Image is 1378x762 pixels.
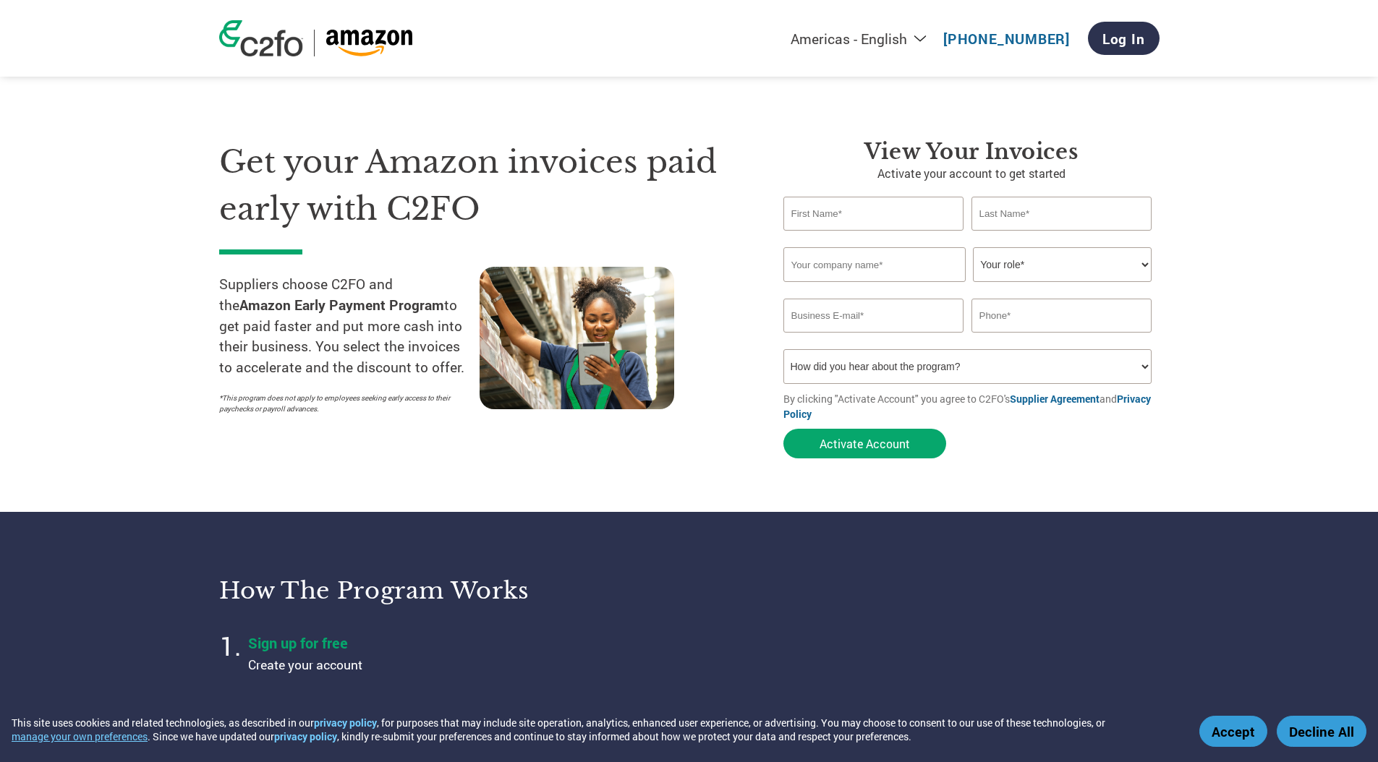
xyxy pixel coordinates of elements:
div: Inavlid Email Address [783,334,964,343]
input: Last Name* [971,197,1152,231]
p: By clicking "Activate Account" you agree to C2FO's and [783,391,1160,421]
a: Privacy Policy [783,392,1151,421]
div: This site uses cookies and related technologies, as described in our , for purposes that may incl... [12,716,1178,743]
div: Invalid last name or last name is too long [971,232,1152,241]
input: Your company name* [783,247,966,282]
a: Supplier Agreement [1010,392,1100,406]
input: First Name* [783,197,964,231]
a: privacy policy [314,716,377,729]
h4: Sign up for free [248,633,610,652]
button: Accept [1199,716,1267,747]
p: Activate your account to get started [783,165,1160,182]
input: Phone* [971,299,1152,333]
select: Title/Role [973,247,1152,282]
button: Decline All [1277,716,1366,747]
img: Amazon [326,30,413,56]
h3: View Your Invoices [783,139,1160,165]
img: supply chain worker [480,267,674,409]
h1: Get your Amazon invoices paid early with C2FO [219,139,740,232]
div: Invalid first name or first name is too long [783,232,964,241]
p: Create your account [248,656,610,675]
p: Suppliers choose C2FO and the to get paid faster and put more cash into their business. You selec... [219,274,480,378]
input: Invalid Email format [783,299,964,333]
img: c2fo logo [219,20,303,56]
div: Inavlid Phone Number [971,334,1152,343]
a: privacy policy [274,729,337,743]
button: Activate Account [783,429,946,458]
button: manage your own preferences [12,729,148,743]
h3: How the program works [219,576,671,605]
div: Invalid company name or company name is too long [783,283,1152,293]
a: [PHONE_NUMBER] [943,30,1070,48]
p: *This program does not apply to employees seeking early access to their paychecks or payroll adva... [219,393,465,414]
strong: Amazon Early Payment Program [239,296,444,314]
a: Log In [1088,22,1160,55]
